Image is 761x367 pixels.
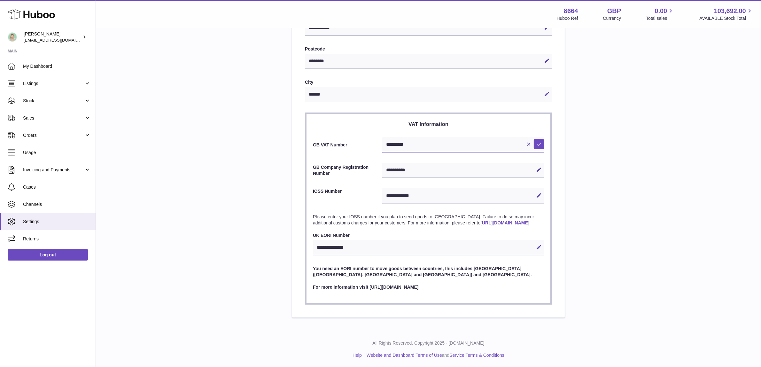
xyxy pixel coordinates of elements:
h3: VAT Information [313,121,544,128]
a: [URL][DOMAIN_NAME] [480,220,529,225]
p: You need an EORI number to move goods between countries, this includes [GEOGRAPHIC_DATA] ([GEOGRA... [313,266,544,278]
div: [PERSON_NAME] [24,31,81,43]
label: UK EORI Number [313,232,544,238]
a: Help [353,353,362,358]
a: Service Terms & Conditions [449,353,504,358]
span: Stock [23,98,84,104]
span: Settings [23,219,91,225]
img: internalAdmin-8664@internal.huboo.com [8,32,17,42]
span: Cases [23,184,91,190]
strong: GBP [607,7,621,15]
label: Postcode [305,46,552,52]
a: Website and Dashboard Terms of Use [367,353,442,358]
span: Orders [23,132,84,138]
span: Sales [23,115,84,121]
span: Usage [23,150,91,156]
p: All Rights Reserved. Copyright 2025 - [DOMAIN_NAME] [101,340,756,346]
label: GB Company Registration Number [313,164,382,176]
p: Please enter your IOSS number if you plan to send goods to [GEOGRAPHIC_DATA]. Failure to do so ma... [313,214,544,226]
label: GB VAT Number [313,142,382,148]
span: [EMAIL_ADDRESS][DOMAIN_NAME] [24,37,94,43]
span: Listings [23,81,84,87]
a: 0.00 Total sales [646,7,674,21]
a: Log out [8,249,88,261]
span: Channels [23,201,91,207]
div: Currency [603,15,621,21]
a: 103,692.00 AVAILABLE Stock Total [699,7,753,21]
span: 103,692.00 [714,7,746,15]
span: Total sales [646,15,674,21]
div: Huboo Ref [557,15,578,21]
span: My Dashboard [23,63,91,69]
p: For more information visit [URL][DOMAIN_NAME] [313,284,544,290]
span: 0.00 [655,7,667,15]
span: Returns [23,236,91,242]
strong: 8664 [564,7,578,15]
span: Invoicing and Payments [23,167,84,173]
span: AVAILABLE Stock Total [699,15,753,21]
label: City [305,79,552,85]
li: and [364,352,504,358]
label: IOSS Number [313,188,382,202]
